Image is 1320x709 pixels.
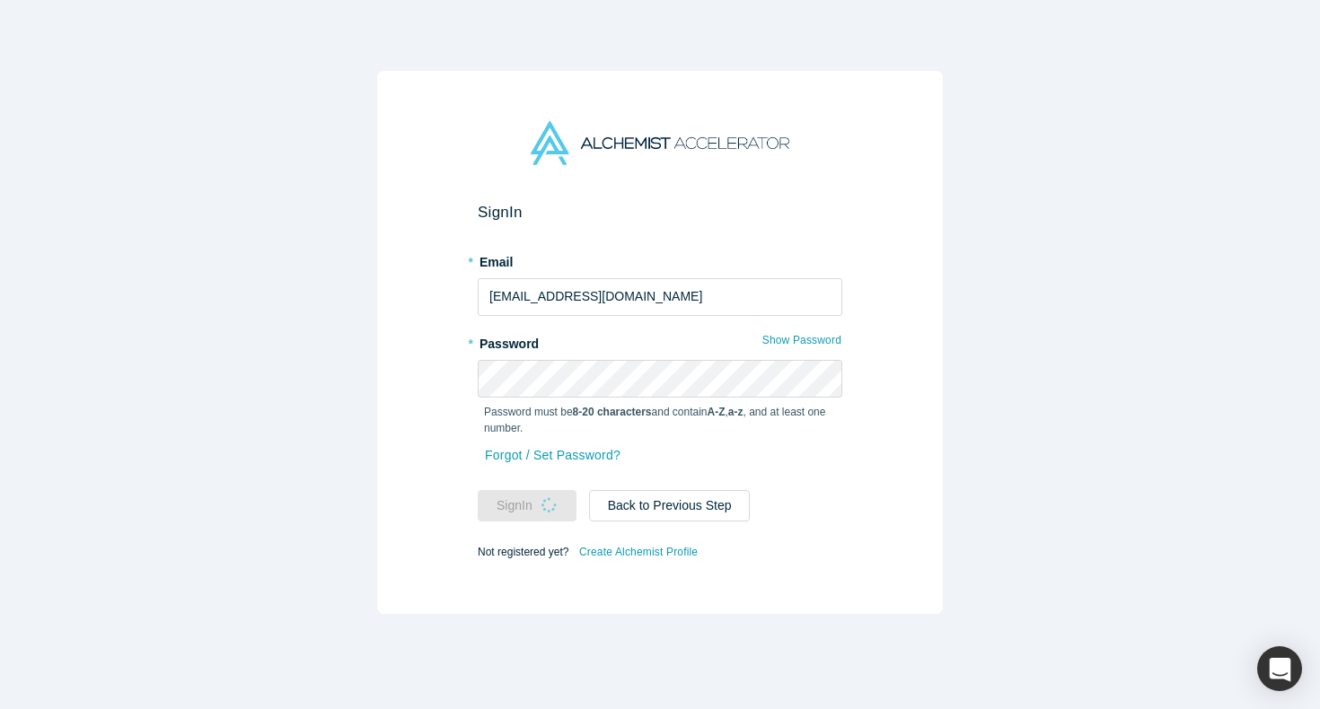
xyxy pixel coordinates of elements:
[478,328,842,354] label: Password
[478,490,576,521] button: SignIn
[531,121,789,165] img: Alchemist Accelerator Logo
[589,490,751,521] button: Back to Previous Step
[728,406,744,418] strong: a-z
[478,545,568,557] span: Not registered yet?
[478,203,842,222] h2: Sign In
[484,440,621,471] a: Forgot / Set Password?
[484,404,836,436] p: Password must be and contain , , and at least one number.
[708,406,726,418] strong: A-Z
[573,406,652,418] strong: 8-20 characters
[578,540,699,564] a: Create Alchemist Profile
[761,328,842,352] button: Show Password
[478,247,842,272] label: Email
